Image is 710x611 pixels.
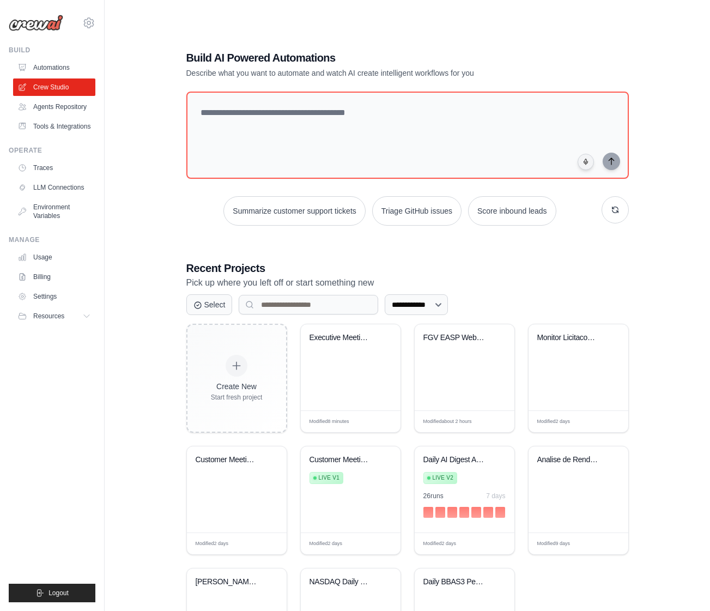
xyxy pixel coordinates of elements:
[186,50,553,65] h1: Build AI Powered Automations
[488,418,497,426] span: Edit
[196,577,262,587] div: Paulo Rgde - Recrutamento Ex-Bancarios LinkedIn
[471,507,481,518] div: Day 5: 1 executions
[343,540,362,548] span: Manage
[186,261,629,276] h3: Recent Projects
[457,540,476,548] span: Manage
[602,540,611,548] span: Edit
[578,154,594,170] button: Click to speak your automation idea
[13,307,95,325] button: Resources
[423,492,444,500] div: 26 run s
[483,507,493,518] div: Day 6: 1 executions
[537,418,571,426] span: Modified 2 days
[260,540,270,548] span: Edit
[13,249,95,266] a: Usage
[537,455,603,465] div: Analise de Renda Fixa - Resumo Executivo
[13,179,95,196] a: LLM Connections
[211,393,263,402] div: Start fresh project
[9,46,95,55] div: Build
[9,584,95,602] button: Logout
[211,381,263,392] div: Create New
[433,474,453,482] span: Live v2
[310,418,349,426] span: Modified 8 minutes
[372,196,462,226] button: Triage GitHub issues
[9,146,95,155] div: Operate
[447,507,457,518] div: Day 3: 1 executions
[33,312,64,320] span: Resources
[13,268,95,286] a: Billing
[459,507,469,518] div: Day 4: 1 executions
[374,418,384,426] span: Edit
[435,507,445,518] div: Day 2: 1 executions
[319,474,339,482] span: Live v1
[13,118,95,135] a: Tools & Integrations
[223,196,365,226] button: Summarize customer support tickets
[13,288,95,305] a: Settings
[310,577,375,587] div: NASDAQ Daily Stock Analysis
[186,276,629,290] p: Pick up where you left off or start something new
[423,505,506,518] div: Activity over last 7 days
[310,455,375,465] div: Customer Meeting Preparation Intelligence
[196,540,229,548] span: Modified 2 days
[13,78,95,96] a: Crew Studio
[310,333,375,343] div: Executive Meeting Preparation Intelligence
[374,540,384,548] span: Edit
[196,455,262,465] div: Customer Meeting Intelligence & AI Automation Advisor
[423,577,489,587] div: Daily BBAS3 Performance Report
[9,15,63,31] img: Logo
[13,159,95,177] a: Traces
[495,507,505,518] div: Day 7: 1 executions
[602,196,629,223] button: Get new suggestions
[310,540,343,548] span: Modified 2 days
[13,59,95,76] a: Automations
[423,507,433,518] div: Day 1: 1 executions
[423,540,457,548] span: Modified 2 days
[488,540,497,548] span: Edit
[468,196,556,226] button: Score inbound leads
[48,589,69,597] span: Logout
[13,98,95,116] a: Agents Repository
[13,198,95,225] a: Environment Variables
[486,492,505,500] div: 7 days
[186,68,553,78] p: Describe what you want to automate and watch AI create intelligent workflows for you
[602,418,611,426] span: Edit
[537,333,603,343] div: Monitor Licitacoes Goias - Compras.gov
[186,294,233,315] button: Select
[9,235,95,244] div: Manage
[343,540,370,548] div: Manage deployment
[423,455,489,465] div: Daily AI Digest Automation
[537,540,571,548] span: Modified 9 days
[423,418,472,426] span: Modified about 2 hours
[457,540,484,548] div: Manage deployment
[423,333,489,343] div: FGV EASP Webinar (Crew)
